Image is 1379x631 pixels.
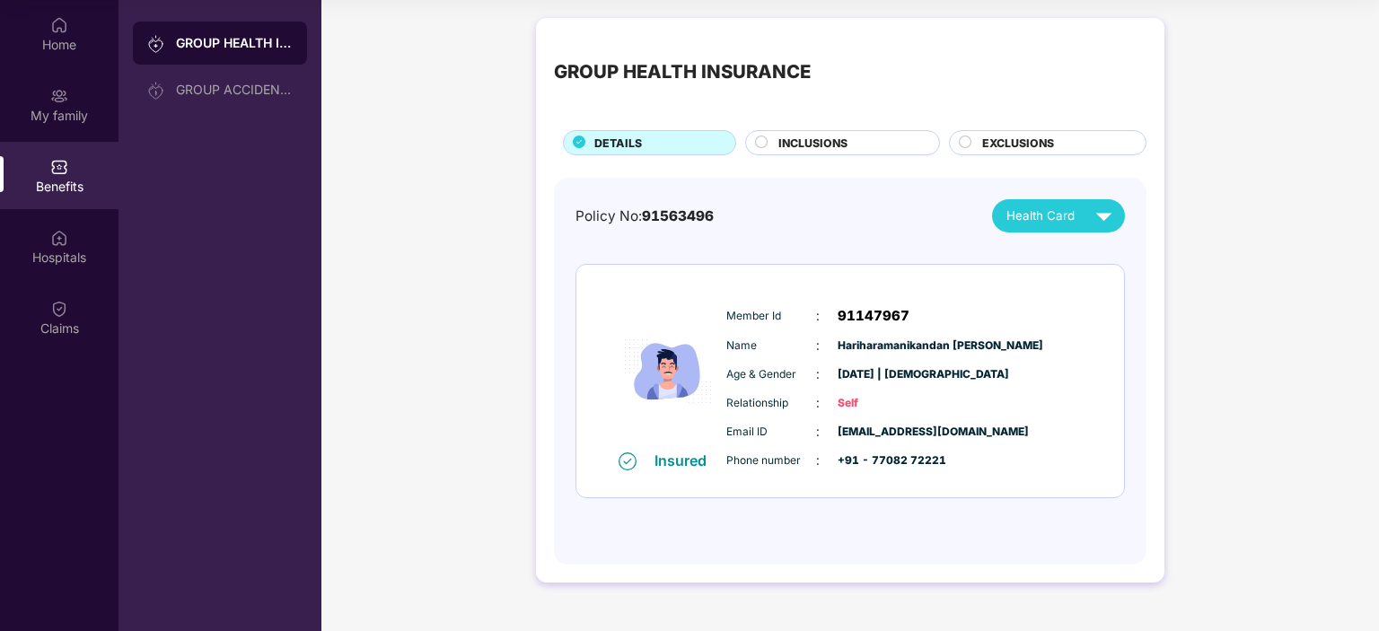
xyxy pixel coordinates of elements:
span: : [816,422,820,442]
span: Age & Gender [726,366,816,383]
img: icon [614,292,722,451]
span: Health Card [1006,206,1075,225]
img: svg+xml;base64,PHN2ZyB3aWR0aD0iMjAiIGhlaWdodD0iMjAiIHZpZXdCb3g9IjAgMCAyMCAyMCIgZmlsbD0ibm9uZSIgeG... [147,35,165,53]
span: INCLUSIONS [778,135,848,152]
span: [EMAIL_ADDRESS][DOMAIN_NAME] [838,424,927,441]
img: svg+xml;base64,PHN2ZyB3aWR0aD0iMjAiIGhlaWdodD0iMjAiIHZpZXdCb3g9IjAgMCAyMCAyMCIgZmlsbD0ibm9uZSIgeG... [50,87,68,105]
span: : [816,364,820,384]
span: Relationship [726,395,816,412]
span: : [816,306,820,326]
div: GROUP HEALTH INSURANCE [176,34,293,52]
div: GROUP HEALTH INSURANCE [554,57,811,86]
span: Member Id [726,308,816,325]
button: Health Card [992,199,1125,232]
img: svg+xml;base64,PHN2ZyB3aWR0aD0iMjAiIGhlaWdodD0iMjAiIHZpZXdCb3g9IjAgMCAyMCAyMCIgZmlsbD0ibm9uZSIgeG... [147,82,165,100]
div: Policy No: [575,206,714,227]
span: Phone number [726,452,816,469]
span: Name [726,337,816,355]
img: svg+xml;base64,PHN2ZyB4bWxucz0iaHR0cDovL3d3dy53My5vcmcvMjAwMC9zdmciIHdpZHRoPSIxNiIgaGVpZ2h0PSIxNi... [619,452,637,470]
img: svg+xml;base64,PHN2ZyBpZD0iSG9zcGl0YWxzIiB4bWxucz0iaHR0cDovL3d3dy53My5vcmcvMjAwMC9zdmciIHdpZHRoPS... [50,229,68,247]
span: 91563496 [642,207,714,224]
img: svg+xml;base64,PHN2ZyB4bWxucz0iaHR0cDovL3d3dy53My5vcmcvMjAwMC9zdmciIHZpZXdCb3g9IjAgMCAyNCAyNCIgd2... [1088,200,1120,232]
span: 91147967 [838,305,909,327]
img: svg+xml;base64,PHN2ZyBpZD0iSG9tZSIgeG1sbnM9Imh0dHA6Ly93d3cudzMub3JnLzIwMDAvc3ZnIiB3aWR0aD0iMjAiIG... [50,16,68,34]
span: Email ID [726,424,816,441]
span: +91 - 77082 72221 [838,452,927,469]
span: Hariharamanikandan [PERSON_NAME] [838,337,927,355]
span: : [816,393,820,413]
div: GROUP ACCIDENTAL INSURANCE [176,83,293,97]
img: svg+xml;base64,PHN2ZyBpZD0iQ2xhaW0iIHhtbG5zPSJodHRwOi8vd3d3LnczLm9yZy8yMDAwL3N2ZyIgd2lkdGg9IjIwIi... [50,300,68,318]
img: svg+xml;base64,PHN2ZyBpZD0iQmVuZWZpdHMiIHhtbG5zPSJodHRwOi8vd3d3LnczLm9yZy8yMDAwL3N2ZyIgd2lkdGg9Ij... [50,158,68,176]
span: [DATE] | [DEMOGRAPHIC_DATA] [838,366,927,383]
span: EXCLUSIONS [982,135,1054,152]
span: DETAILS [594,135,642,152]
span: : [816,336,820,355]
span: Self [838,395,927,412]
div: Insured [654,451,717,469]
span: : [816,451,820,470]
